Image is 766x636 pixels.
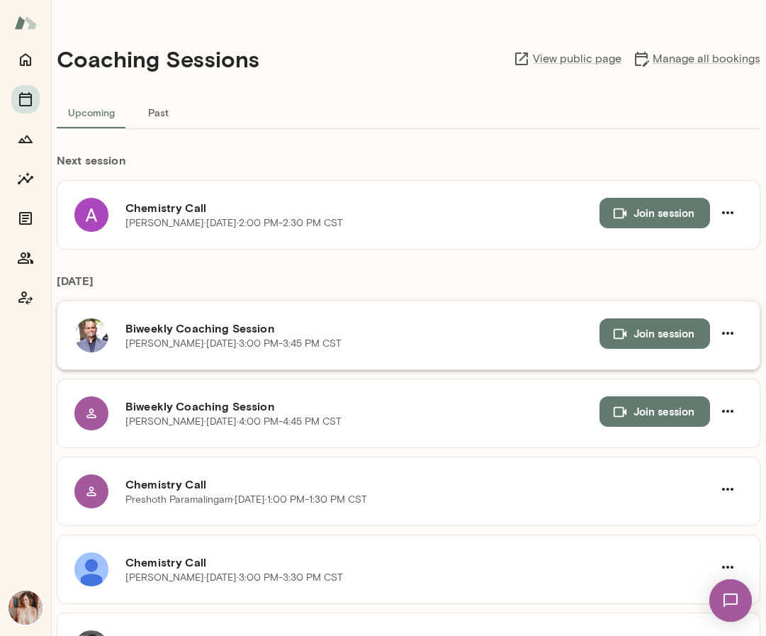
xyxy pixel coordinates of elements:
h6: [DATE] [57,272,760,301]
button: Growth Plan [11,125,40,153]
button: Join session [599,396,710,426]
button: Home [11,45,40,74]
button: Documents [11,204,40,233]
a: View public page [513,50,621,67]
button: Coach app [11,284,40,312]
div: basic tabs example [57,95,760,129]
h4: Coaching Sessions [57,45,259,72]
h6: Chemistry Call [125,199,599,216]
h6: Chemistry Call [125,554,713,571]
p: [PERSON_NAME] · [DATE] · 3:00 PM-3:30 PM CST [125,571,343,585]
h6: Chemistry Call [125,476,713,493]
button: Sessions [11,85,40,113]
h6: Biweekly Coaching Session [125,320,599,337]
button: Join session [599,198,710,228]
button: Past [126,95,190,129]
button: Insights [11,164,40,193]
img: Mento [14,9,37,36]
a: Manage all bookings [633,50,760,67]
p: [PERSON_NAME] · [DATE] · 2:00 PM-2:30 PM CST [125,216,343,230]
button: Join session [599,318,710,348]
p: [PERSON_NAME] · [DATE] · 4:00 PM-4:45 PM CST [125,415,342,429]
h6: Biweekly Coaching Session [125,398,599,415]
button: Upcoming [57,95,126,129]
p: [PERSON_NAME] · [DATE] · 3:00 PM-3:45 PM CST [125,337,342,351]
h6: Next session [57,152,760,180]
p: Preshoth Paramalingam · [DATE] · 1:00 PM-1:30 PM CST [125,493,367,507]
img: Nancy Alsip [9,591,43,625]
button: Members [11,244,40,272]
